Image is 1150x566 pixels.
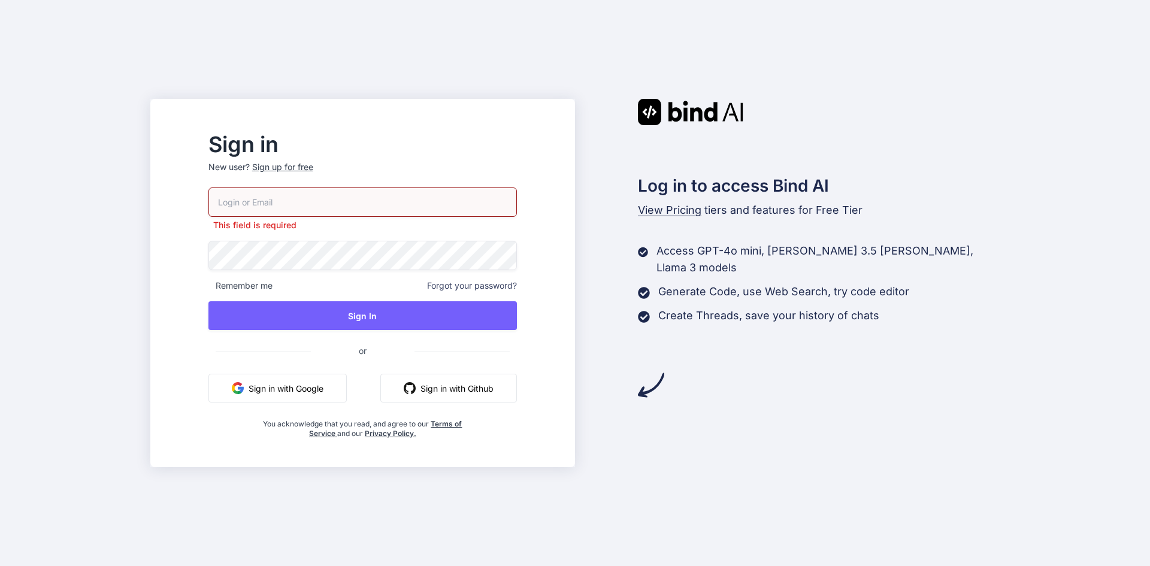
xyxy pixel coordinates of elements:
p: Generate Code, use Web Search, try code editor [658,283,909,300]
img: google [232,382,244,394]
span: Remember me [208,280,273,292]
a: Privacy Policy. [365,429,416,438]
h2: Sign in [208,135,517,154]
div: Sign up for free [252,161,313,173]
button: Sign In [208,301,517,330]
p: This field is required [208,219,517,231]
h2: Log in to access Bind AI [638,173,1000,198]
p: tiers and features for Free Tier [638,202,1000,219]
p: Access GPT-4o mini, [PERSON_NAME] 3.5 [PERSON_NAME], Llama 3 models [656,243,1000,276]
span: View Pricing [638,204,701,216]
div: You acknowledge that you read, and agree to our and our [260,412,466,438]
a: Terms of Service [309,419,462,438]
button: Sign in with Google [208,374,347,402]
img: arrow [638,372,664,398]
span: or [311,336,414,365]
input: Login or Email [208,187,517,217]
img: github [404,382,416,394]
p: New user? [208,161,517,187]
span: Forgot your password? [427,280,517,292]
img: Bind AI logo [638,99,743,125]
p: Create Threads, save your history of chats [658,307,879,324]
button: Sign in with Github [380,374,517,402]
